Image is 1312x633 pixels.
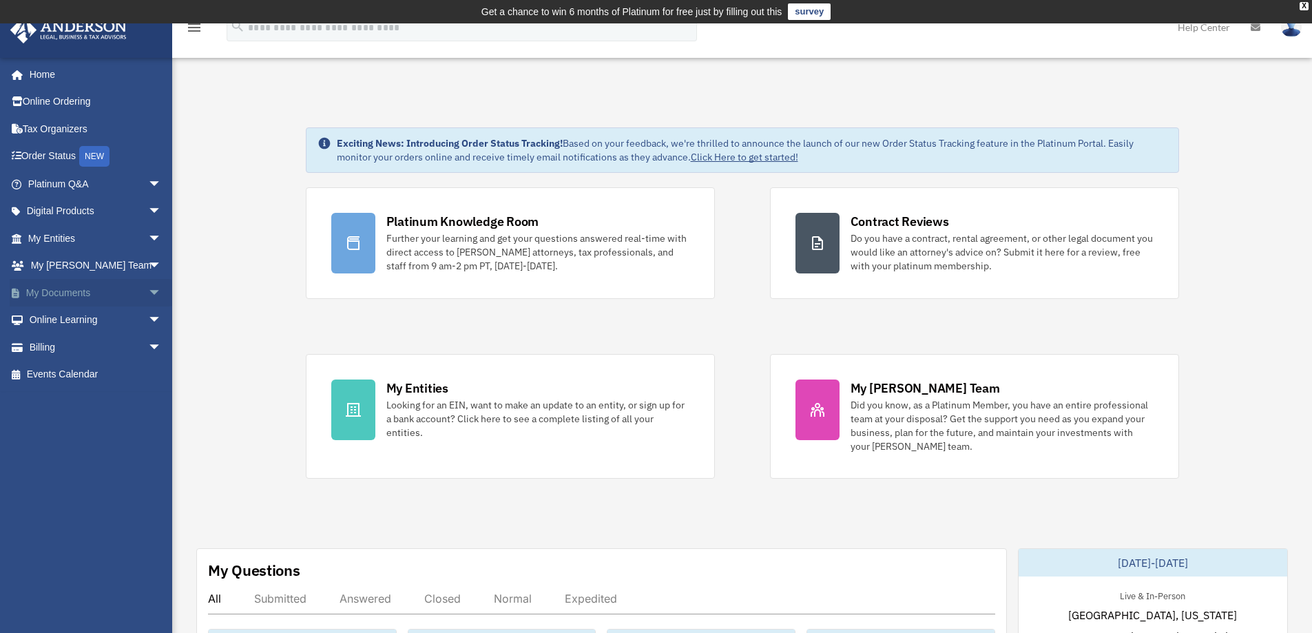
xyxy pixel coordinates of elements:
span: arrow_drop_down [148,252,176,280]
a: Platinum Q&Aarrow_drop_down [10,170,183,198]
strong: Exciting News: Introducing Order Status Tracking! [337,137,563,149]
a: menu [186,24,202,36]
span: arrow_drop_down [148,225,176,253]
img: Anderson Advisors Platinum Portal [6,17,131,43]
div: Closed [424,592,461,605]
div: NEW [79,146,110,167]
a: Billingarrow_drop_down [10,333,183,361]
div: Did you know, as a Platinum Member, you have an entire professional team at your disposal? Get th... [851,398,1154,453]
div: All [208,592,221,605]
div: My Questions [208,560,300,581]
span: arrow_drop_down [148,279,176,307]
a: My [PERSON_NAME] Team Did you know, as a Platinum Member, you have an entire professional team at... [770,354,1179,479]
div: [DATE]-[DATE] [1019,549,1287,577]
a: My Entities Looking for an EIN, want to make an update to an entity, or sign up for a bank accoun... [306,354,715,479]
div: Answered [340,592,391,605]
div: My Entities [386,380,448,397]
div: Based on your feedback, we're thrilled to announce the launch of our new Order Status Tracking fe... [337,136,1167,164]
a: Order StatusNEW [10,143,183,171]
i: menu [186,19,202,36]
a: Tax Organizers [10,115,183,143]
a: Digital Productsarrow_drop_down [10,198,183,225]
a: Online Ordering [10,88,183,116]
span: arrow_drop_down [148,333,176,362]
div: Get a chance to win 6 months of Platinum for free just by filling out this [481,3,782,20]
div: Submitted [254,592,306,605]
div: My [PERSON_NAME] Team [851,380,1000,397]
a: My Entitiesarrow_drop_down [10,225,183,252]
div: Contract Reviews [851,213,949,230]
div: Further your learning and get your questions answered real-time with direct access to [PERSON_NAM... [386,231,689,273]
div: close [1300,2,1309,10]
div: Live & In-Person [1109,588,1196,602]
span: arrow_drop_down [148,170,176,198]
div: Looking for an EIN, want to make an update to an entity, or sign up for a bank account? Click her... [386,398,689,439]
a: survey [788,3,831,20]
i: search [230,19,245,34]
a: Platinum Knowledge Room Further your learning and get your questions answered real-time with dire... [306,187,715,299]
span: arrow_drop_down [148,198,176,226]
a: Online Learningarrow_drop_down [10,307,183,334]
img: User Pic [1281,17,1302,37]
div: Expedited [565,592,617,605]
div: Do you have a contract, rental agreement, or other legal document you would like an attorney's ad... [851,231,1154,273]
div: Normal [494,592,532,605]
div: Platinum Knowledge Room [386,213,539,230]
a: My [PERSON_NAME] Teamarrow_drop_down [10,252,183,280]
span: arrow_drop_down [148,307,176,335]
a: Contract Reviews Do you have a contract, rental agreement, or other legal document you would like... [770,187,1179,299]
a: Home [10,61,176,88]
a: My Documentsarrow_drop_down [10,279,183,307]
a: Events Calendar [10,361,183,388]
a: Click Here to get started! [691,151,798,163]
span: [GEOGRAPHIC_DATA], [US_STATE] [1068,607,1237,623]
